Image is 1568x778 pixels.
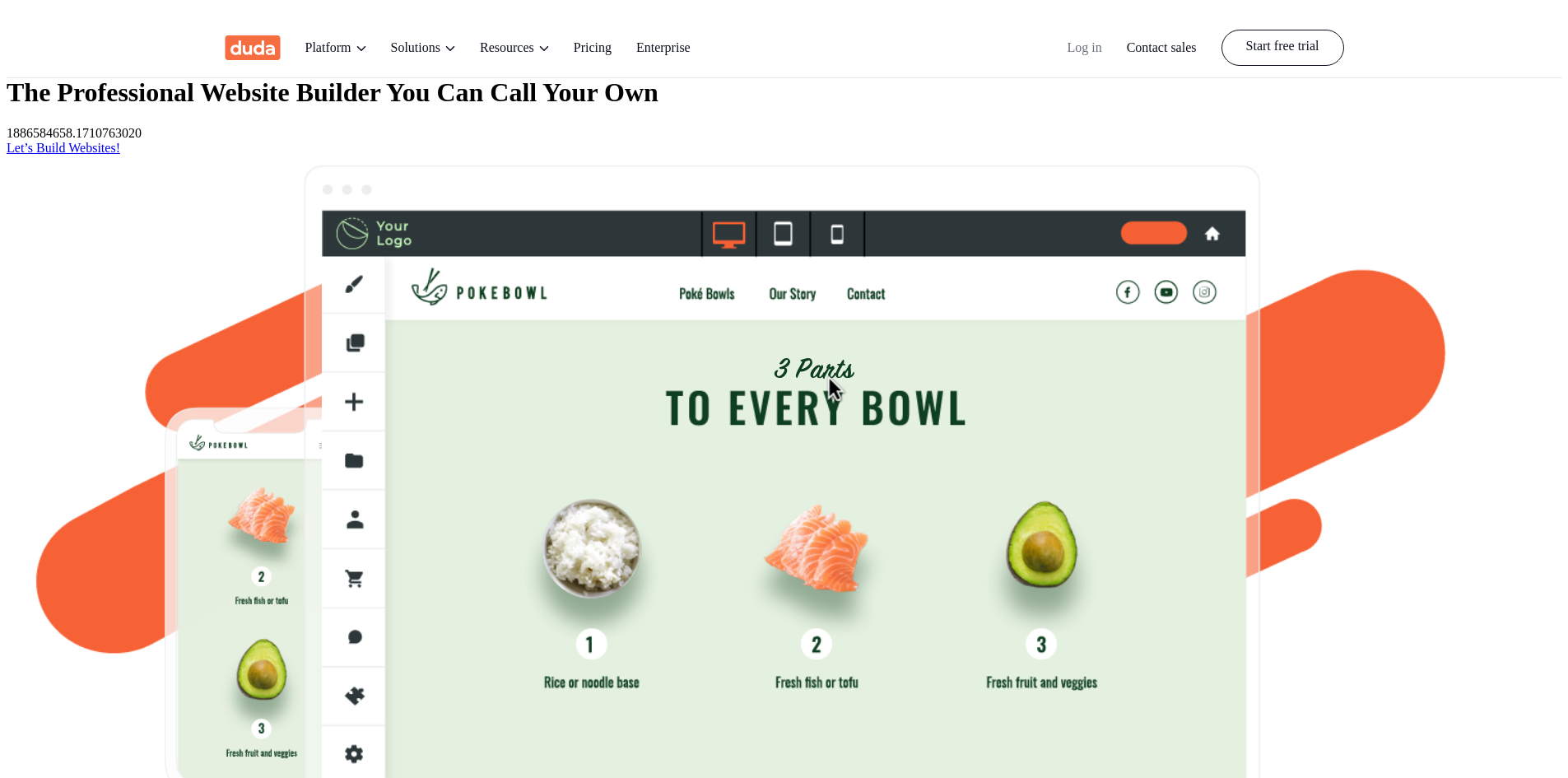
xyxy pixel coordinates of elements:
[305,17,366,77] a: Platform
[1127,17,1197,77] a: Contact sales
[636,17,691,77] a: Enterprise
[7,17,1561,155] div: 1886584658.1710763020
[1221,30,1344,66] a: Start free trial
[1067,17,1101,77] a: Log in
[7,141,120,155] a: Let’s Build Websites!
[775,358,854,379] g: 3 Parts
[574,17,612,77] a: Pricing
[480,17,549,77] a: Resources
[391,17,455,77] a: Solutions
